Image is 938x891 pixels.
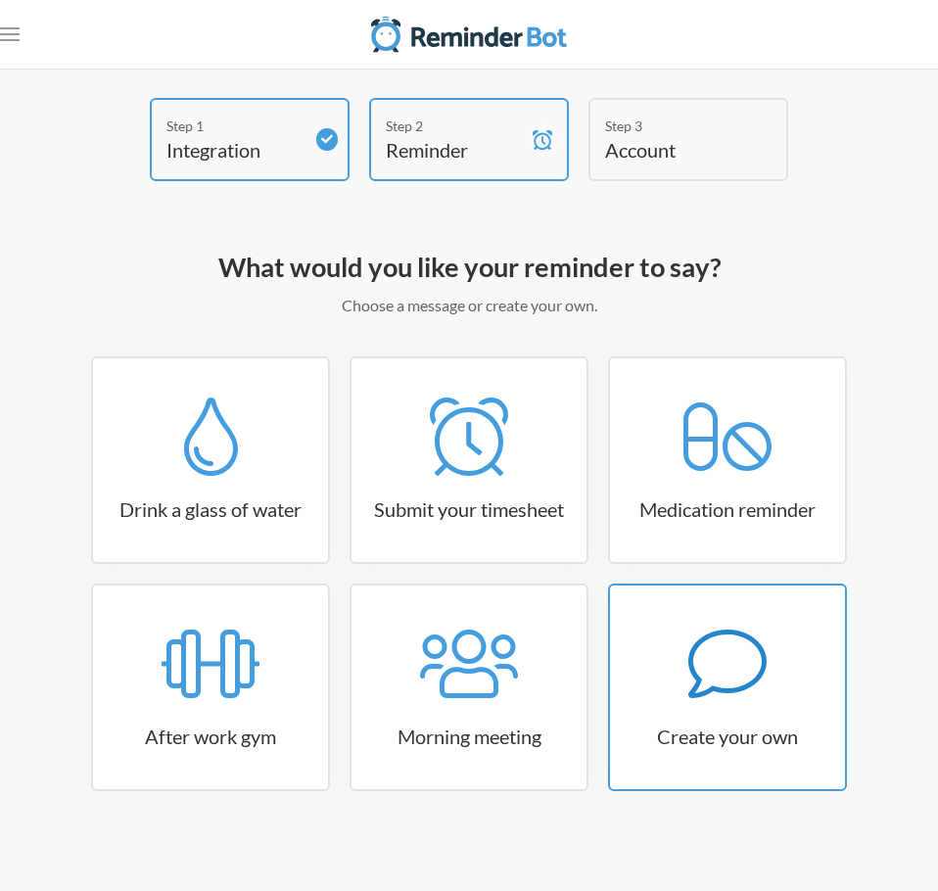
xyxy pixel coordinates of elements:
[49,294,889,317] p: Choose a message or create your own.
[605,116,742,136] div: Step 3
[610,495,845,523] h3: Medication reminder
[49,250,889,284] h2: What would you like your reminder to say?
[605,136,742,164] h4: Account
[93,495,328,523] h3: Drink a glass of water
[166,136,304,164] h4: Integration
[610,723,845,750] h3: Create your own
[386,136,523,164] h4: Reminder
[371,15,567,54] img: Reminder Bot
[352,495,586,523] h3: Submit your timesheet
[166,116,304,136] div: Step 1
[93,723,328,750] h3: After work gym
[352,723,586,750] h3: Morning meeting
[386,116,523,136] div: Step 2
